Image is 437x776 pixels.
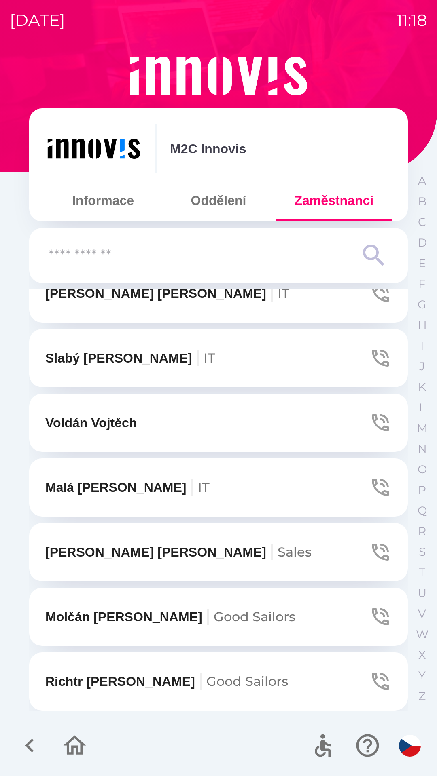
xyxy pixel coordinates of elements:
button: Molčán [PERSON_NAME]Good Sailors [29,588,408,646]
p: M2C Innovis [170,139,246,158]
span: IT [204,350,215,366]
img: ef454dd6-c04b-4b09-86fc-253a1223f7b7.png [45,124,142,173]
p: Richtr [PERSON_NAME] [45,672,288,691]
p: Malá [PERSON_NAME] [45,478,210,497]
span: IT [198,479,210,495]
span: Sales [278,544,312,560]
p: Slabý [PERSON_NAME] [45,348,215,368]
span: Good Sailors [206,673,288,689]
button: Slabý [PERSON_NAME]IT [29,329,408,387]
span: IT [278,285,289,301]
p: [PERSON_NAME] [PERSON_NAME] [45,542,312,562]
p: 11:18 [397,8,427,32]
button: [PERSON_NAME] [PERSON_NAME]Sales [29,523,408,581]
button: Richtr [PERSON_NAME]Good Sailors [29,652,408,711]
button: Zaměstnanci [276,186,392,215]
p: Voldán Vojtěch [45,413,137,432]
p: [DATE] [10,8,65,32]
button: Informace [45,186,161,215]
button: Voldán Vojtěch [29,394,408,452]
button: Oddělení [161,186,276,215]
span: Good Sailors [214,609,295,624]
img: cs flag [399,735,421,757]
img: Logo [29,57,408,95]
p: Molčán [PERSON_NAME] [45,607,295,626]
button: Malá [PERSON_NAME]IT [29,458,408,517]
button: [PERSON_NAME] [PERSON_NAME]IT [29,264,408,323]
p: [PERSON_NAME] [PERSON_NAME] [45,284,289,303]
